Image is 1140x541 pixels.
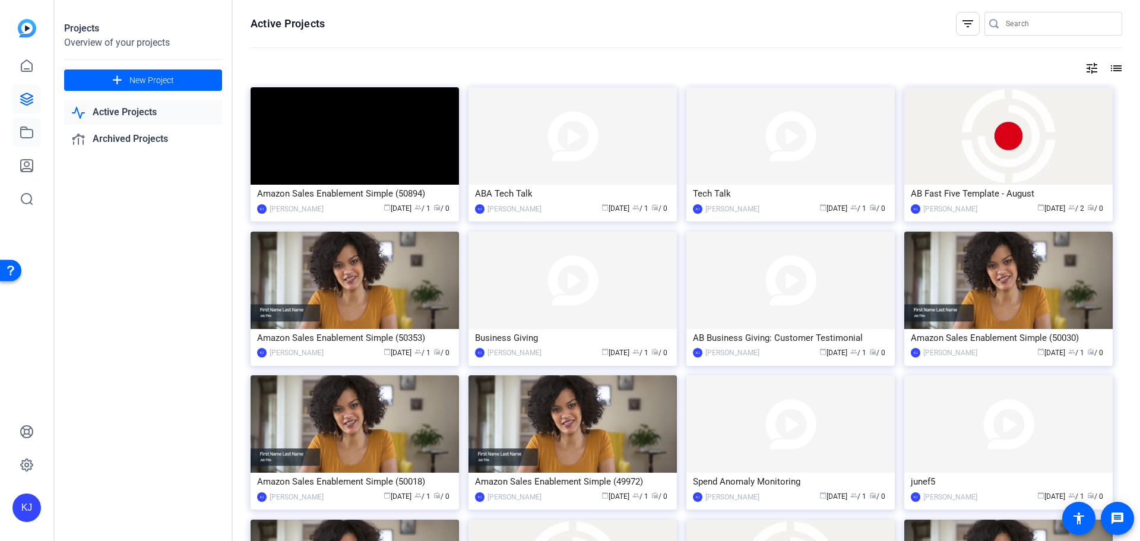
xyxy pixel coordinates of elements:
span: / 0 [433,204,449,213]
div: KJ [911,348,920,357]
span: [DATE] [384,349,411,357]
span: / 1 [632,204,648,213]
span: group [414,204,422,211]
div: KJ [257,348,267,357]
span: radio [651,204,658,211]
div: KJ [475,348,484,357]
span: / 0 [651,204,667,213]
span: / 1 [414,492,430,501]
span: / 0 [433,492,449,501]
div: Amazon Sales Enablement Simple (50353) [257,329,452,347]
mat-icon: accessibility [1072,511,1086,526]
h1: Active Projects [251,17,325,31]
span: [DATE] [384,204,411,213]
span: radio [869,348,876,355]
span: calendar_today [601,348,609,355]
span: / 0 [1087,349,1103,357]
span: calendar_today [601,492,609,499]
div: KJ [257,492,267,502]
span: [DATE] [601,492,629,501]
span: radio [433,492,441,499]
span: / 1 [1068,492,1084,501]
span: group [1068,348,1075,355]
span: / 1 [632,349,648,357]
span: / 1 [1068,349,1084,357]
span: / 1 [850,492,866,501]
a: Archived Projects [64,127,222,151]
span: calendar_today [819,348,826,355]
div: Amazon Sales Enablement Simple (50894) [257,185,452,203]
div: Tech Talk [693,185,888,203]
span: [DATE] [601,204,629,213]
span: [DATE] [819,492,847,501]
span: radio [869,204,876,211]
div: [PERSON_NAME] [705,347,759,359]
span: radio [869,492,876,499]
span: radio [433,348,441,355]
span: [DATE] [384,492,411,501]
span: group [414,348,422,355]
span: / 0 [651,349,667,357]
span: / 0 [651,492,667,501]
span: / 1 [414,349,430,357]
div: Projects [64,21,222,36]
div: KJ [475,204,484,214]
div: KJ [693,492,702,502]
span: / 0 [433,349,449,357]
span: group [1068,204,1075,211]
span: radio [651,348,658,355]
span: / 0 [869,492,885,501]
div: KJ [475,492,484,502]
span: [DATE] [1037,349,1065,357]
span: / 0 [869,204,885,213]
div: [PERSON_NAME] [270,491,324,503]
div: Spend Anomaly Monitoring [693,473,888,491]
span: group [850,204,857,211]
div: [PERSON_NAME] [705,203,759,215]
span: radio [1087,348,1094,355]
span: calendar_today [819,492,826,499]
span: / 1 [414,204,430,213]
div: ABA Tech Talk [475,185,670,203]
a: Active Projects [64,100,222,125]
span: group [1068,492,1075,499]
span: radio [433,204,441,211]
span: group [850,348,857,355]
span: / 0 [869,349,885,357]
span: / 1 [632,492,648,501]
div: junef5 [911,473,1106,491]
span: group [850,492,857,499]
div: Amazon Sales Enablement Simple (50018) [257,473,452,491]
div: [PERSON_NAME] [487,491,541,503]
input: Search [1006,17,1113,31]
div: [PERSON_NAME] [270,347,324,359]
span: New Project [129,74,174,87]
span: group [632,348,639,355]
span: calendar_today [384,204,391,211]
span: calendar_today [819,204,826,211]
span: group [632,204,639,211]
span: calendar_today [1037,204,1044,211]
span: group [414,492,422,499]
span: calendar_today [1037,492,1044,499]
span: [DATE] [1037,492,1065,501]
span: group [632,492,639,499]
div: [PERSON_NAME] [487,203,541,215]
mat-icon: list [1108,61,1122,75]
img: blue-gradient.svg [18,19,36,37]
span: radio [1087,204,1094,211]
div: AB Business Giving: Customer Testimonial [693,329,888,347]
div: Overview of your projects [64,36,222,50]
span: [DATE] [819,204,847,213]
div: Amazon Sales Enablement Simple (49972) [475,473,670,491]
div: KJ [693,348,702,357]
span: [DATE] [601,349,629,357]
div: Business Giving [475,329,670,347]
span: calendar_today [384,348,391,355]
div: KJ [693,204,702,214]
div: [PERSON_NAME] [705,491,759,503]
span: [DATE] [1037,204,1065,213]
div: KJ [911,204,920,214]
div: [PERSON_NAME] [487,347,541,359]
mat-icon: filter_list [961,17,975,31]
